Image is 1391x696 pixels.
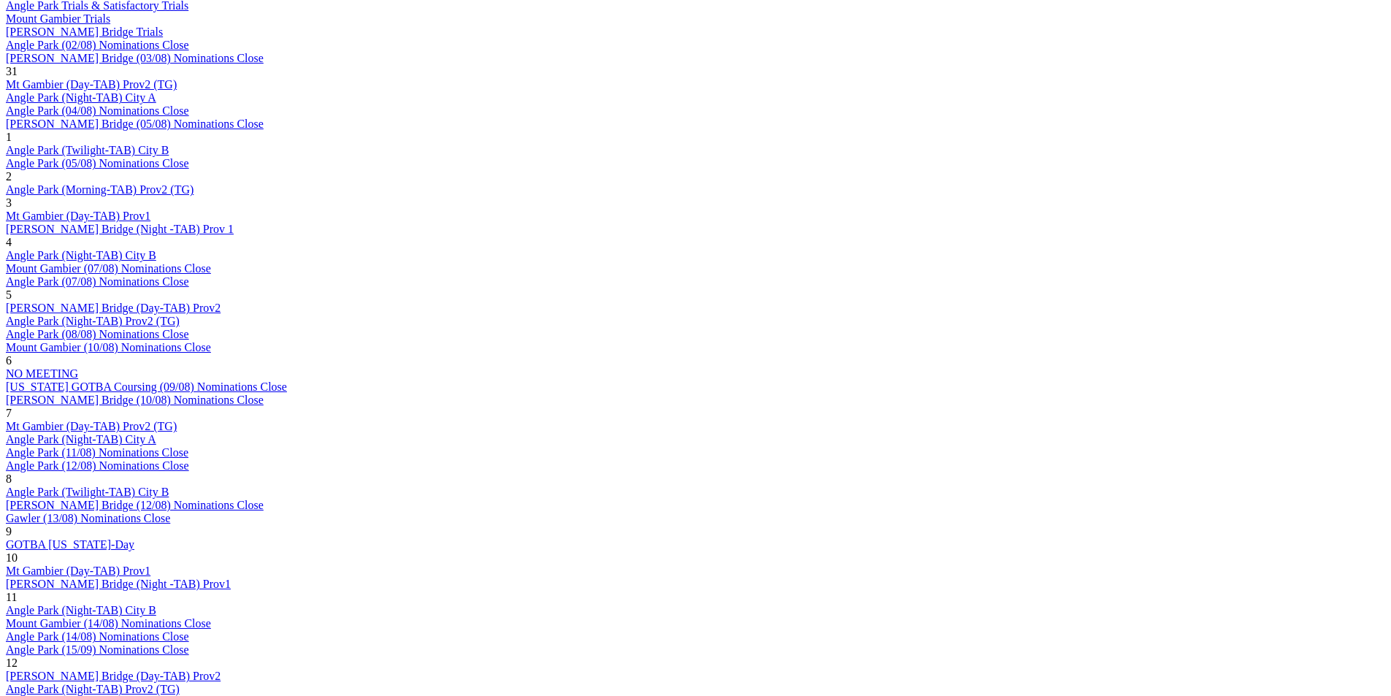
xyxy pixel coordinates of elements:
span: 2 [6,170,12,183]
a: [PERSON_NAME] Bridge (10/08) Nominations Close [6,394,264,406]
a: [PERSON_NAME] Bridge (05/08) Nominations Close [6,118,264,130]
a: Angle Park (Night-TAB) City A [6,433,156,445]
span: 8 [6,473,12,485]
a: [PERSON_NAME] Bridge (Day-TAB) Prov2 [6,670,221,682]
span: 5 [6,288,12,301]
a: [PERSON_NAME] Bridge (Day-TAB) Prov2 [6,302,221,314]
a: [PERSON_NAME] Bridge (Night -TAB) Prov1 [6,578,231,590]
a: [PERSON_NAME] Bridge (Night -TAB) Prov 1 [6,223,234,235]
a: Mount Gambier (07/08) Nominations Close [6,262,211,275]
a: Mount Gambier (14/08) Nominations Close [6,617,211,630]
span: 11 [6,591,17,603]
a: Angle Park (Twilight-TAB) City B [6,486,169,498]
a: Angle Park (04/08) Nominations Close [6,104,189,117]
a: Angle Park (Night-TAB) Prov2 (TG) [6,315,180,327]
a: GOTBA [US_STATE]-Day [6,538,134,551]
a: Angle Park (11/08) Nominations Close [6,446,188,459]
a: [PERSON_NAME] Bridge (12/08) Nominations Close [6,499,264,511]
a: Angle Park (05/08) Nominations Close [6,157,189,169]
a: Angle Park (14/08) Nominations Close [6,630,189,643]
a: Angle Park (12/08) Nominations Close [6,459,189,472]
span: 1 [6,131,12,143]
span: 10 [6,551,18,564]
span: 12 [6,657,18,669]
span: 6 [6,354,12,367]
a: Mount Gambier Trials [6,12,110,25]
a: Angle Park (02/08) Nominations Close [6,39,189,51]
a: Gawler (13/08) Nominations Close [6,512,170,524]
a: Angle Park (Morning-TAB) Prov2 (TG) [6,183,193,196]
a: Angle Park (Twilight-TAB) City B [6,144,169,156]
span: 4 [6,236,12,248]
a: Angle Park (08/08) Nominations Close [6,328,189,340]
a: Angle Park (Night-TAB) City B [6,604,156,616]
a: Mount Gambier (10/08) Nominations Close [6,341,211,353]
a: Angle Park (Night-TAB) Prov2 (TG) [6,683,180,695]
a: Angle Park (Night-TAB) City A [6,91,156,104]
span: 7 [6,407,12,419]
a: Mt Gambier (Day-TAB) Prov1 [6,565,150,577]
a: Angle Park (15/09) Nominations Close [6,643,189,656]
a: Angle Park (Night-TAB) City B [6,249,156,261]
a: Angle Park (07/08) Nominations Close [6,275,189,288]
span: 31 [6,65,18,77]
a: Mt Gambier (Day-TAB) Prov2 (TG) [6,420,177,432]
span: 3 [6,196,12,209]
a: NO MEETING [6,367,78,380]
span: 9 [6,525,12,538]
a: [US_STATE] GOTBA Coursing (09/08) Nominations Close [6,380,287,393]
a: Mt Gambier (Day-TAB) Prov2 (TG) [6,78,177,91]
a: Mt Gambier (Day-TAB) Prov1 [6,210,150,222]
a: [PERSON_NAME] Bridge (03/08) Nominations Close [6,52,264,64]
a: [PERSON_NAME] Bridge Trials [6,26,163,38]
